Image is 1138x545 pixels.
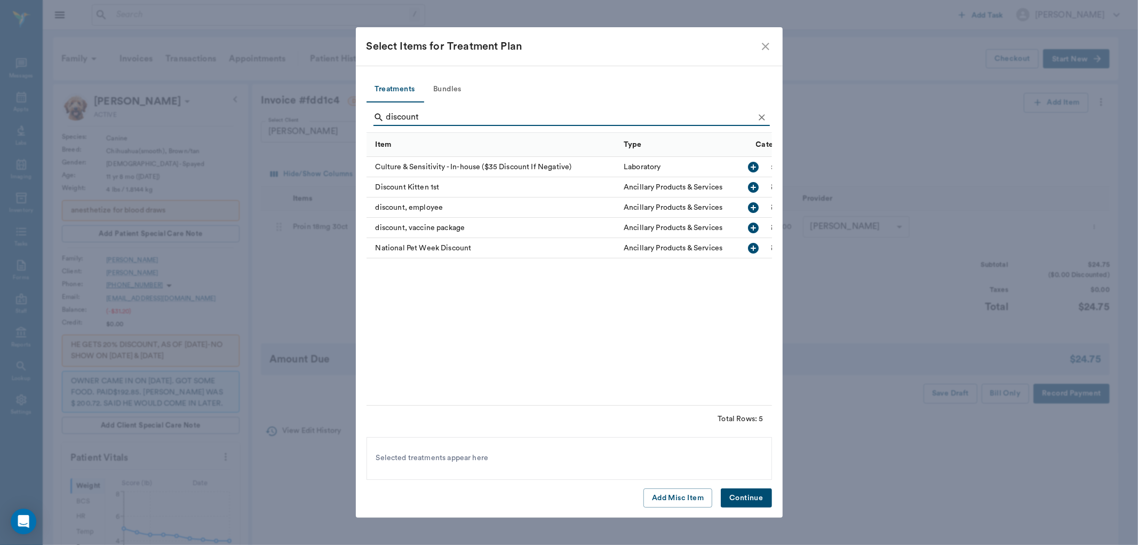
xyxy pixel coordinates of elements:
[624,130,642,160] div: Type
[643,488,712,508] button: Add Misc Item
[367,133,619,157] div: Item
[367,157,619,177] div: Culture & Sensitivity - In-house ($35 Discount If Negative)
[367,238,619,258] div: National Pet Week Discount
[759,40,772,53] button: close
[367,38,759,55] div: Select Items for Treatment Plan
[367,198,619,218] div: discount, employee
[618,133,751,157] div: Type
[624,223,722,233] div: Ancillary Products & Services
[386,109,754,126] input: Find a treatment
[756,130,789,160] div: Category
[721,488,771,508] button: Continue
[624,202,722,213] div: Ancillary Products & Services
[424,77,472,102] button: Bundles
[624,243,722,254] div: Ancillary Products & Services
[624,182,722,193] div: Ancillary Products & Services
[376,453,489,464] span: Selected treatments appear here
[367,218,619,238] div: discount, vaccine package
[373,109,770,128] div: Search
[718,414,763,424] div: Total Rows: 5
[367,77,424,102] button: Treatments
[624,162,661,172] div: Laboratory
[751,133,843,157] div: Category
[376,130,392,160] div: Item
[11,509,36,534] div: Open Intercom Messenger
[367,177,619,198] div: Discount Kitten 1st
[754,109,770,125] button: Clear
